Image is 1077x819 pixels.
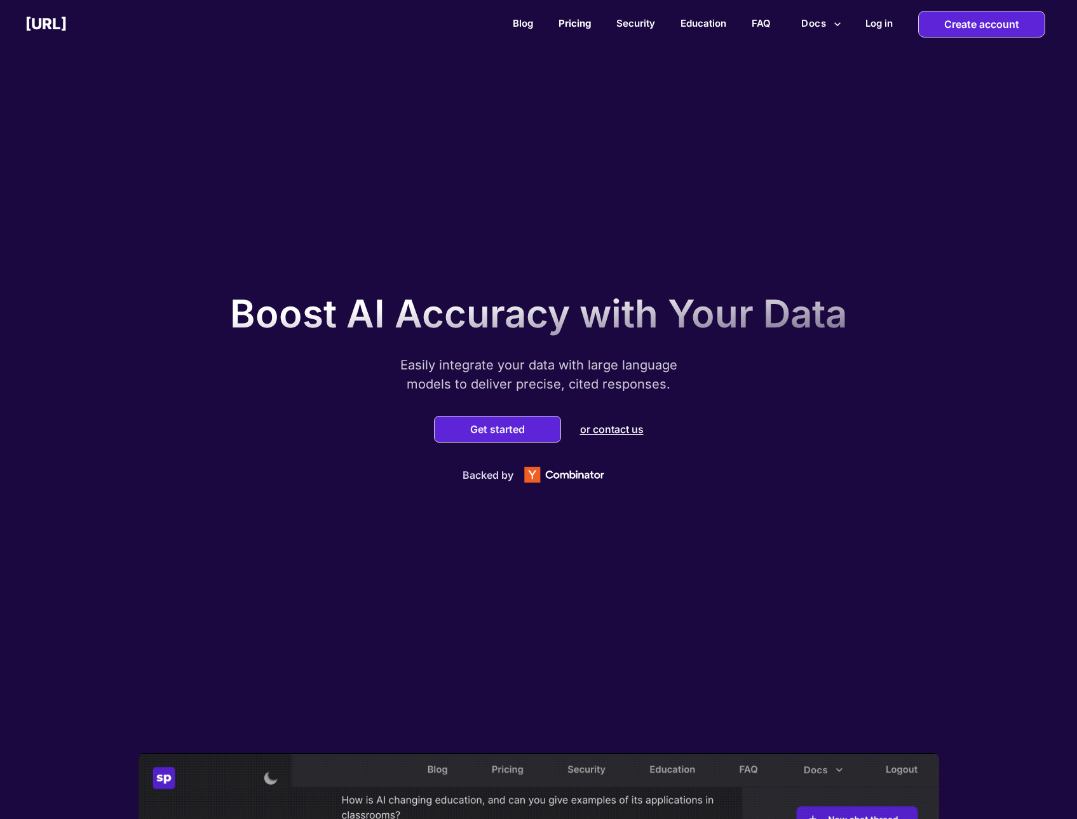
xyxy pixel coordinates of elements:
[865,17,893,29] h2: Log in
[230,291,847,336] p: Boost AI Accuracy with Your Data
[513,17,533,29] a: Blog
[944,11,1019,37] p: Create account
[463,469,513,481] p: Backed by
[513,460,615,490] img: Y Combinator logo
[466,423,529,436] button: Get started
[25,15,67,33] h2: [URL]
[752,17,771,29] a: FAQ
[580,423,644,436] p: or contact us
[616,17,655,29] a: Security
[796,11,846,36] button: more
[681,17,726,29] a: Education
[380,355,698,394] p: Easily integrate your data with large language models to deliver precise, cited responses.
[559,17,591,29] a: Pricing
